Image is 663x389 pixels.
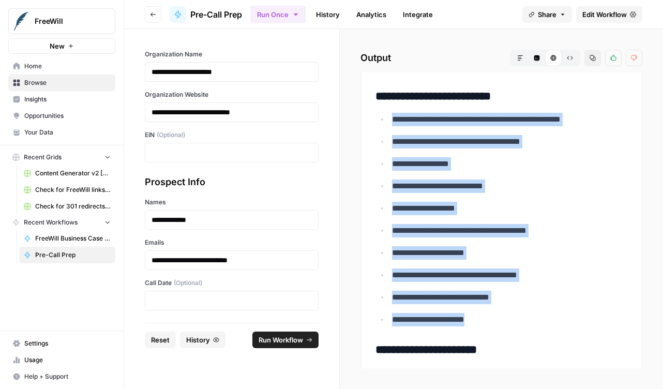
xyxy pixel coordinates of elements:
[8,352,115,368] a: Usage
[24,218,78,227] span: Recent Workflows
[24,111,111,121] span: Opportunities
[170,6,242,23] a: Pre-Call Prep
[19,198,115,215] a: Check for 301 redirects on page Grid
[522,6,572,23] button: Share
[8,58,115,74] a: Home
[35,250,111,260] span: Pre-Call Prep
[35,202,111,211] span: Check for 301 redirects on page Grid
[24,128,111,137] span: Your Data
[350,6,393,23] a: Analytics
[8,215,115,230] button: Recent Workflows
[12,12,31,31] img: FreeWill Logo
[8,74,115,91] a: Browse
[35,169,111,178] span: Content Generator v2 [DRAFT] Test
[145,278,319,288] label: Call Date
[50,41,65,51] span: New
[8,335,115,352] a: Settings
[8,91,115,108] a: Insights
[252,332,319,348] button: Run Workflow
[151,335,170,345] span: Reset
[24,372,111,381] span: Help + Support
[24,339,111,348] span: Settings
[8,8,115,34] button: Workspace: FreeWill
[180,332,225,348] button: History
[8,124,115,141] a: Your Data
[35,185,111,194] span: Check for FreeWill links on partner's external website
[190,8,242,21] span: Pre-Call Prep
[8,368,115,385] button: Help + Support
[8,149,115,165] button: Recent Grids
[24,355,111,365] span: Usage
[145,175,319,189] div: Prospect Info
[19,182,115,198] a: Check for FreeWill links on partner's external website
[145,238,319,247] label: Emails
[145,332,176,348] button: Reset
[35,234,111,243] span: FreeWill Business Case Generator v2
[310,6,346,23] a: History
[145,198,319,207] label: Names
[145,130,319,140] label: EIN
[157,130,185,140] span: (Optional)
[35,16,97,26] span: FreeWill
[174,278,202,288] span: (Optional)
[19,230,115,247] a: FreeWill Business Case Generator v2
[24,62,111,71] span: Home
[24,153,62,162] span: Recent Grids
[19,165,115,182] a: Content Generator v2 [DRAFT] Test
[538,9,556,20] span: Share
[8,108,115,124] a: Opportunities
[24,78,111,87] span: Browse
[250,6,306,23] button: Run Once
[397,6,439,23] a: Integrate
[145,90,319,99] label: Organization Website
[24,95,111,104] span: Insights
[360,50,642,66] h2: Output
[259,335,303,345] span: Run Workflow
[576,6,642,23] a: Edit Workflow
[186,335,210,345] span: History
[19,247,115,263] a: Pre-Call Prep
[8,38,115,54] button: New
[145,50,319,59] label: Organization Name
[582,9,627,20] span: Edit Workflow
